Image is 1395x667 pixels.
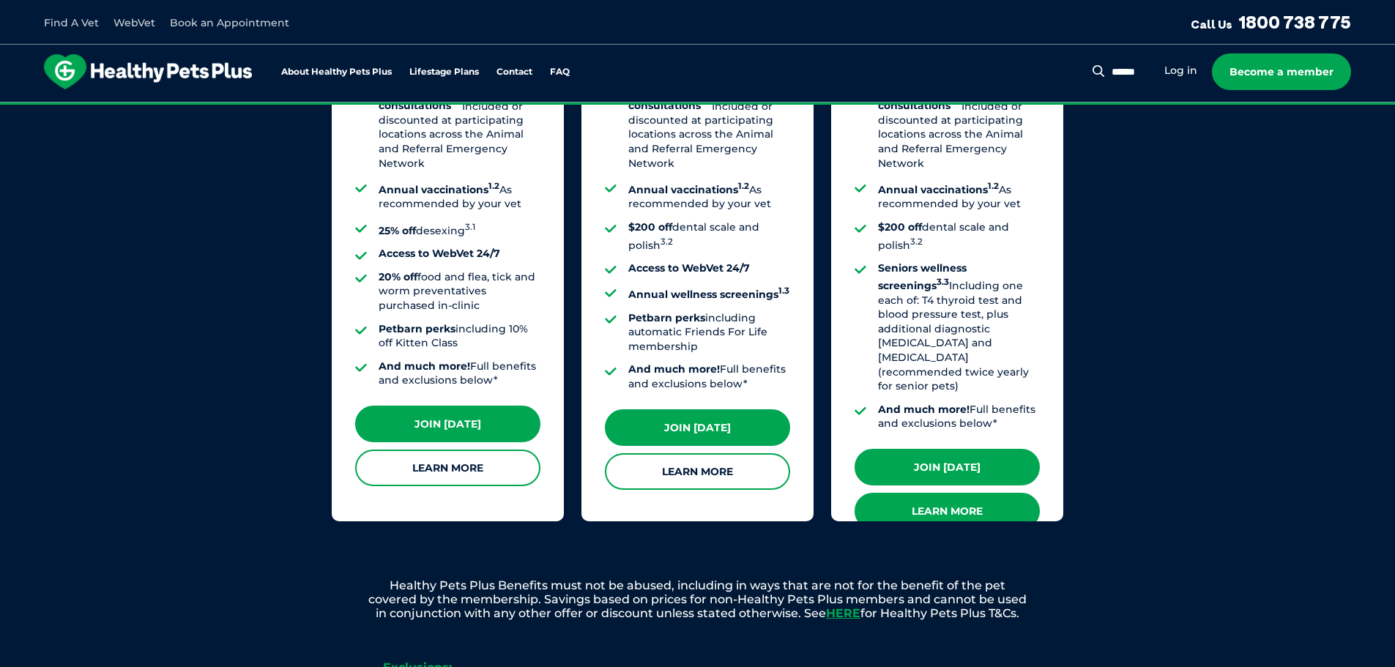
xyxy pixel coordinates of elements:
span: Call Us [1191,17,1232,31]
a: WebVet [114,16,155,29]
strong: Access to WebVet 24/7 [628,261,750,275]
li: dental scale and polish [628,220,790,253]
p: Healthy Pets Plus Benefits must not be abused, including in ways that are not for the benefit of ... [317,578,1079,621]
li: As recommended by your vet [628,179,790,212]
sup: 1.2 [738,181,749,191]
strong: $200 off [628,220,672,234]
strong: Annual wellness screenings [628,288,789,301]
strong: Access to WebVet 24/7 [379,247,500,260]
sup: 3.1 [465,222,475,232]
sup: 3.2 [661,236,673,247]
a: Log in [1164,64,1197,78]
a: Lifestage Plans [409,67,479,77]
li: As recommended by your vet [878,179,1040,212]
li: food and flea, tick and worm preventatives purchased in-clinic [379,270,540,313]
a: Call Us1800 738 775 [1191,11,1351,33]
a: Join [DATE] [855,449,1040,485]
li: Full benefits and exclusions below* [628,362,790,391]
a: Book an Appointment [170,16,289,29]
li: Included or discounted at participating locations across the Animal and Referral Emergency Network [878,81,1040,171]
sup: 1.2 [988,181,999,191]
strong: And much more! [628,362,720,376]
sup: 3.2 [910,236,923,247]
a: Become a member [1212,53,1351,90]
a: Contact [496,67,532,77]
a: Join [DATE] [355,406,540,442]
li: Included or discounted at participating locations across the Animal and Referral Emergency Network [628,81,790,171]
sup: 3.3 [937,277,949,287]
span: Proactive, preventative wellness program designed to keep your pet healthier and happier for longer [424,103,971,116]
a: Learn More [605,453,790,490]
a: HERE [826,606,860,620]
a: About Healthy Pets Plus [281,67,392,77]
li: including 10% off Kitten Class [379,322,540,351]
img: hpp-logo [44,54,252,89]
strong: Annual vaccinations [878,183,999,196]
strong: And much more! [878,403,970,416]
li: As recommended by your vet [379,179,540,212]
sup: 1.2 [488,181,499,191]
strong: Petbarn perks [379,322,455,335]
button: Search [1090,64,1108,78]
strong: $200 off [878,220,922,234]
strong: Annual vaccinations [628,183,749,196]
sup: 2.1 [701,97,712,108]
strong: 25% off [379,224,416,237]
a: FAQ [550,67,570,77]
strong: Seniors wellness screenings [878,261,967,292]
a: Join [DATE] [605,409,790,446]
li: including automatic Friends For Life membership [628,311,790,354]
li: Including one each of: T4 thyroid test and blood pressure test, plus additional diagnostic [MEDIC... [878,261,1040,394]
li: Included or discounted at participating locations across the Animal and Referral Emergency Network [379,81,540,171]
a: Find A Vet [44,16,99,29]
li: dental scale and polish [878,220,1040,253]
strong: And much more! [379,359,470,373]
sup: 2.1 [451,97,462,108]
sup: 1.3 [778,286,789,296]
sup: 2.1 [951,97,961,108]
li: desexing [379,220,540,238]
strong: Annual vaccinations [379,183,499,196]
a: Learn More [855,493,1040,529]
a: Learn More [355,450,540,486]
strong: 20% off [379,270,417,283]
li: Full benefits and exclusions below* [379,359,540,388]
li: Full benefits and exclusions below* [878,403,1040,431]
strong: Petbarn perks [628,311,705,324]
